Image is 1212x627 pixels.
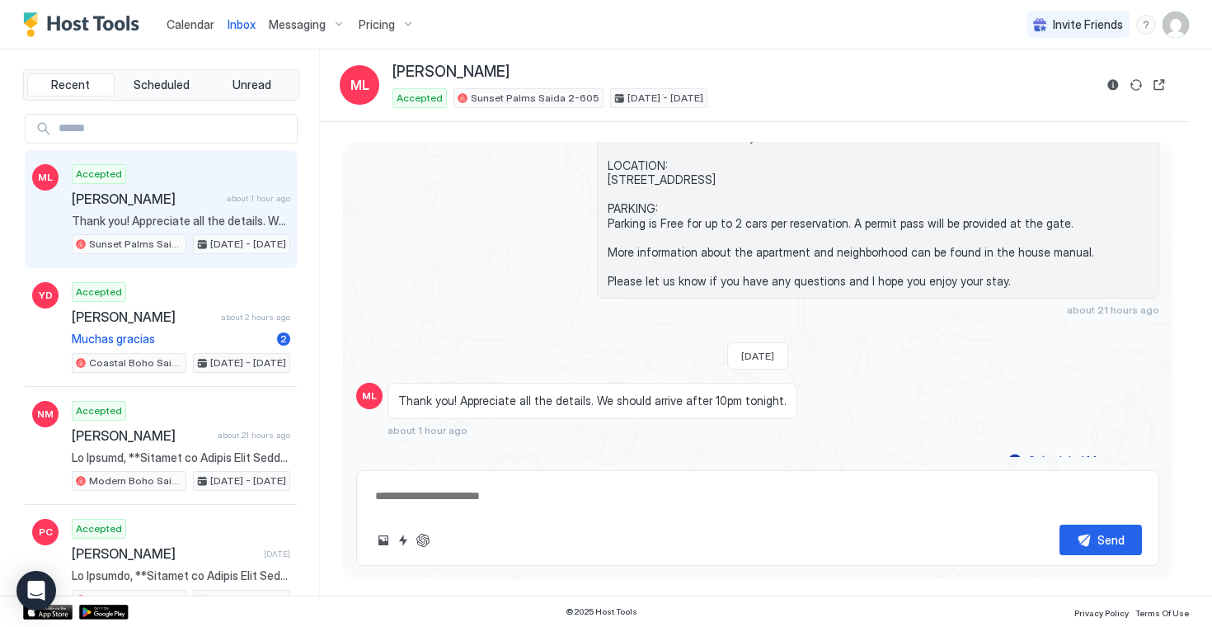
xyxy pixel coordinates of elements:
span: ML [362,389,377,403]
button: Scheduled [118,73,205,97]
span: Scheduled [134,78,190,92]
span: Sunset Palms Saida 2-605 [471,91,599,106]
button: Send [1059,525,1142,555]
a: Google Play Store [79,605,129,620]
span: Accepted [76,403,122,418]
span: Modern Boho Saida 2-603 [89,474,182,488]
div: Send [1097,531,1125,549]
span: Recent [51,78,90,92]
span: Accepted [397,91,443,106]
button: Open reservation [1149,75,1169,95]
span: Accepted [76,285,122,299]
button: Recent [27,73,115,97]
span: [DATE] - [DATE] [210,356,286,370]
button: ChatGPT Auto Reply [413,530,433,550]
span: Thank you! Appreciate all the details. We should arrive after 10pm tonight. [398,394,787,408]
span: Lo Ipsumd, **Sitamet co Adipis Elit Seddo 3-280 ei Tempo Incid Utlabo!** Etd’m aliqua en admini v... [72,450,290,465]
button: Quick reply [393,530,413,550]
span: about 21 hours ago [218,430,290,441]
span: about 21 hours ago [1067,304,1159,316]
span: YD [39,288,53,303]
div: Open Intercom Messenger [16,571,56,610]
span: 2 [280,332,287,345]
span: Messaging [269,17,326,32]
input: Input Field [52,115,297,143]
a: Inbox [228,16,256,33]
span: about 1 hour ago [227,193,290,204]
span: [DATE] [264,549,290,559]
span: Accepted [76,167,122,181]
span: Unread [233,78,271,92]
div: tab-group [23,69,299,101]
span: PC [39,525,53,540]
a: Terms Of Use [1135,603,1189,620]
span: [PERSON_NAME] [72,309,214,325]
a: Calendar [167,16,214,33]
span: Accepted [76,521,122,536]
span: [PERSON_NAME] [392,63,510,82]
a: Host Tools Logo [23,12,147,37]
button: Reservation information [1103,75,1123,95]
span: Inbox [228,17,256,31]
span: Sunset Palms Saida 2-605 [89,237,182,252]
div: Scheduled Messages [1028,452,1140,469]
span: ML [38,170,53,185]
span: [DATE] - [DATE] [627,91,703,106]
span: Coastal Boho Saida 4-608 [89,356,182,370]
span: [PERSON_NAME] [72,427,211,444]
span: [PERSON_NAME] [72,545,257,562]
span: [DATE] - [DATE] [210,237,286,252]
span: Terms Of Use [1135,608,1189,618]
span: Calendar [167,17,214,31]
span: [DATE] - [DATE] [210,592,286,607]
div: User profile [1163,12,1189,38]
span: Privacy Policy [1074,608,1129,618]
span: NM [37,407,54,422]
span: [DATE] [741,350,774,362]
button: Sync reservation [1126,75,1146,95]
span: about 1 hour ago [388,424,467,436]
span: Muchas gracias [72,332,270,346]
span: Invite Friends [1053,17,1123,32]
span: [PERSON_NAME] [72,191,220,207]
a: App Store [23,605,73,620]
span: © 2025 Host Tools [566,606,637,617]
span: Pricing [359,17,395,32]
button: Scheduled Messages [1006,450,1159,472]
button: Unread [208,73,295,97]
span: [DATE] - [DATE] [210,474,286,488]
span: ML [350,75,369,95]
a: Privacy Policy [1074,603,1129,620]
span: Modern Boho Saida 2-603 [89,592,182,607]
div: menu [1136,15,1156,35]
span: Thank you! Appreciate all the details. We should arrive after 10pm tonight. [72,214,290,229]
span: Lo Ipsumdo, **Sitamet co Adipis Elit Seddo 4-483 ei Tempo Incid Utlabo!** Etd’m aliqua en admini ... [72,568,290,583]
span: about 2 hours ago [221,312,290,323]
button: Upload image [373,530,393,550]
